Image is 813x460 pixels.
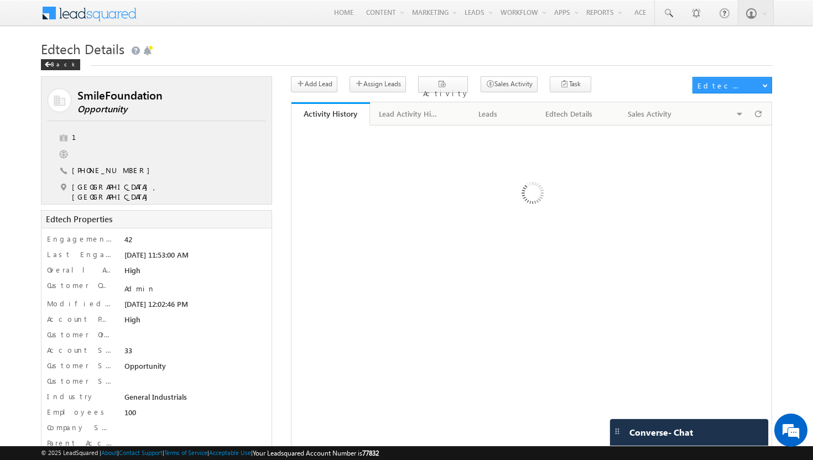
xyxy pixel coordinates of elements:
label: Engagement Score [47,234,113,244]
div: Sales Activity [620,107,680,121]
div: Edtech Details [536,107,601,121]
a: Activity History [291,102,370,126]
span: © 2025 LeadSquared | | | | | [41,448,379,458]
div: Opportunity [122,360,264,376]
label: Customer Origin [47,330,113,339]
label: Modified On [47,299,113,309]
button: Task [550,76,591,92]
a: Leads [449,102,528,126]
div: Lead Activity History [379,107,439,121]
span: Your Leadsquared Account Number is [253,449,379,457]
label: Account Score [47,345,113,355]
div: Admin [124,284,262,293]
span: Edtech Details [41,40,124,57]
label: Company Size [47,422,113,432]
img: Loading ... [475,138,589,252]
label: Customer Owner [47,280,113,290]
a: Edtech Details [528,102,611,126]
img: Profile photo [47,88,72,113]
img: carter-drag [613,427,622,436]
span: Edtech Properties [46,213,112,224]
div: 100 [122,407,264,422]
div: 42 [122,234,264,249]
button: Sales Activity [481,76,538,92]
div: Leads [458,107,518,121]
span: 77832 [362,449,379,457]
label: Overall Account Health [47,265,113,275]
label: Customer Stage [47,360,113,370]
div: 33 [122,345,264,360]
div: Activity [423,88,470,98]
button: Add Lead [291,76,337,92]
label: Account Potential [47,314,113,324]
button: Activity [418,76,468,93]
li: Lead Activity History [370,102,449,124]
div: High [122,314,264,330]
label: Last Engagement Date [47,249,113,259]
div: [DATE] 11:53:00 AM [122,249,264,265]
span: [GEOGRAPHIC_DATA], [GEOGRAPHIC_DATA] [72,182,249,202]
div: Edtech Actions [697,81,744,91]
button: Edtech Actions [692,77,772,93]
span: SmileFoundation [77,88,220,101]
div: General Industrials [122,391,264,407]
a: Acceptable Use [209,449,251,456]
a: Terms of Service [164,449,207,456]
span: Converse - Chat [629,427,693,437]
span: [PHONE_NUMBER] [72,165,155,176]
a: Back [41,59,86,68]
div: High [122,265,264,280]
button: Assign Leads [350,76,406,92]
a: Sales Activity [611,102,690,126]
label: Parent Account [47,438,113,448]
span: 1 [72,132,90,143]
div: [DATE] 12:02:46 PM [122,299,264,314]
a: Lead Activity History [370,102,449,126]
div: Back [41,59,80,70]
span: Opportunity [77,104,220,115]
label: Customer Source [47,376,113,386]
a: Contact Support [119,449,163,456]
div: Activity History [299,108,362,119]
label: Industry [47,391,113,401]
a: About [101,449,117,456]
label: Employees [47,407,113,417]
